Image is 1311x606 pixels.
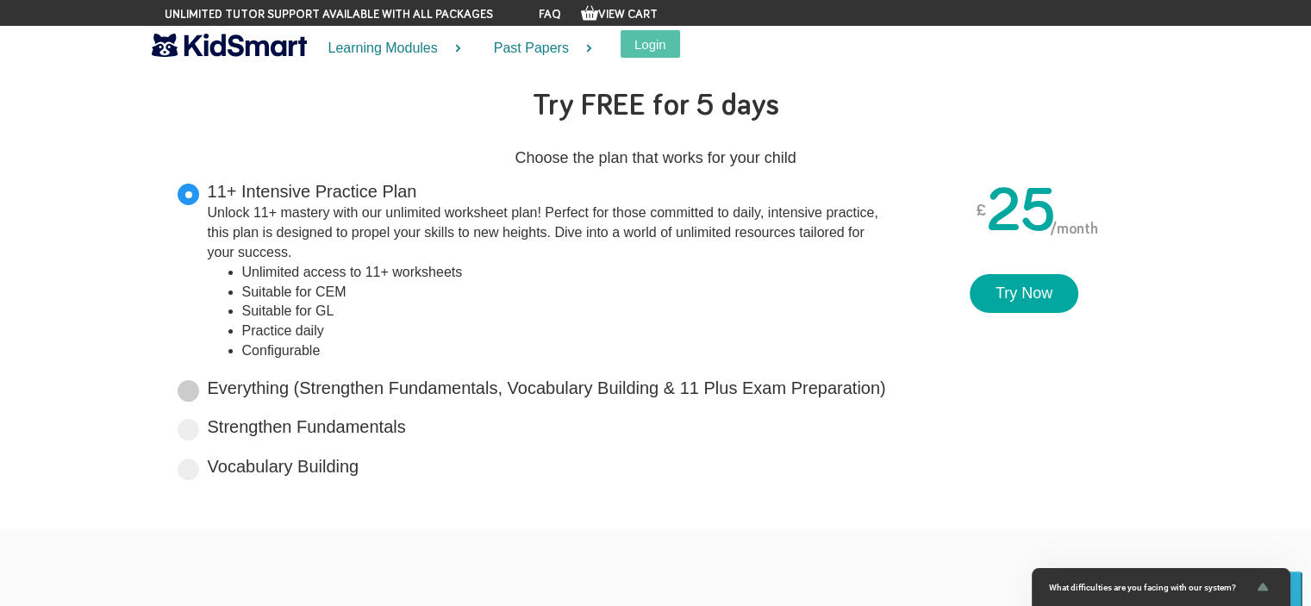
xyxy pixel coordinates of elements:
[242,283,889,303] li: Suitable for CEM
[1049,583,1252,592] span: What difficulties are you facing with our system?
[1049,577,1273,597] button: Show survey - What difficulties are you facing with our system?
[242,341,889,361] li: Configurable
[970,274,1078,314] a: Try Now
[242,263,889,283] li: Unlimited access to 11+ worksheets
[165,6,493,23] span: Unlimited tutor support available with all packages
[976,195,986,226] sup: £
[539,9,561,21] a: FAQ
[986,181,1056,243] span: 25
[242,322,889,341] li: Practice daily
[165,145,1147,171] p: Choose the plan that works for your child
[307,26,472,72] a: Learning Modules
[208,376,886,401] label: Everything (Strengthen Fundamentals, Vocabulary Building & 11 Plus Exam Preparation)
[208,415,406,440] label: Strengthen Fundamentals
[472,26,603,72] a: Past Papers
[152,30,307,60] img: KidSmart logo
[621,30,680,58] button: Login
[1050,222,1098,237] sub: /month
[242,302,889,322] li: Suitable for GL
[208,203,889,263] div: Unlock 11+ mastery with our unlimited worksheet plan! Perfect for those committed to daily, inten...
[165,78,1147,136] h2: Try FREE for 5 days
[581,9,658,21] a: View Cart
[581,4,598,22] img: Your items in the shopping basket
[208,454,359,479] label: Vocabulary Building
[208,179,889,361] label: 11+ Intensive Practice Plan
